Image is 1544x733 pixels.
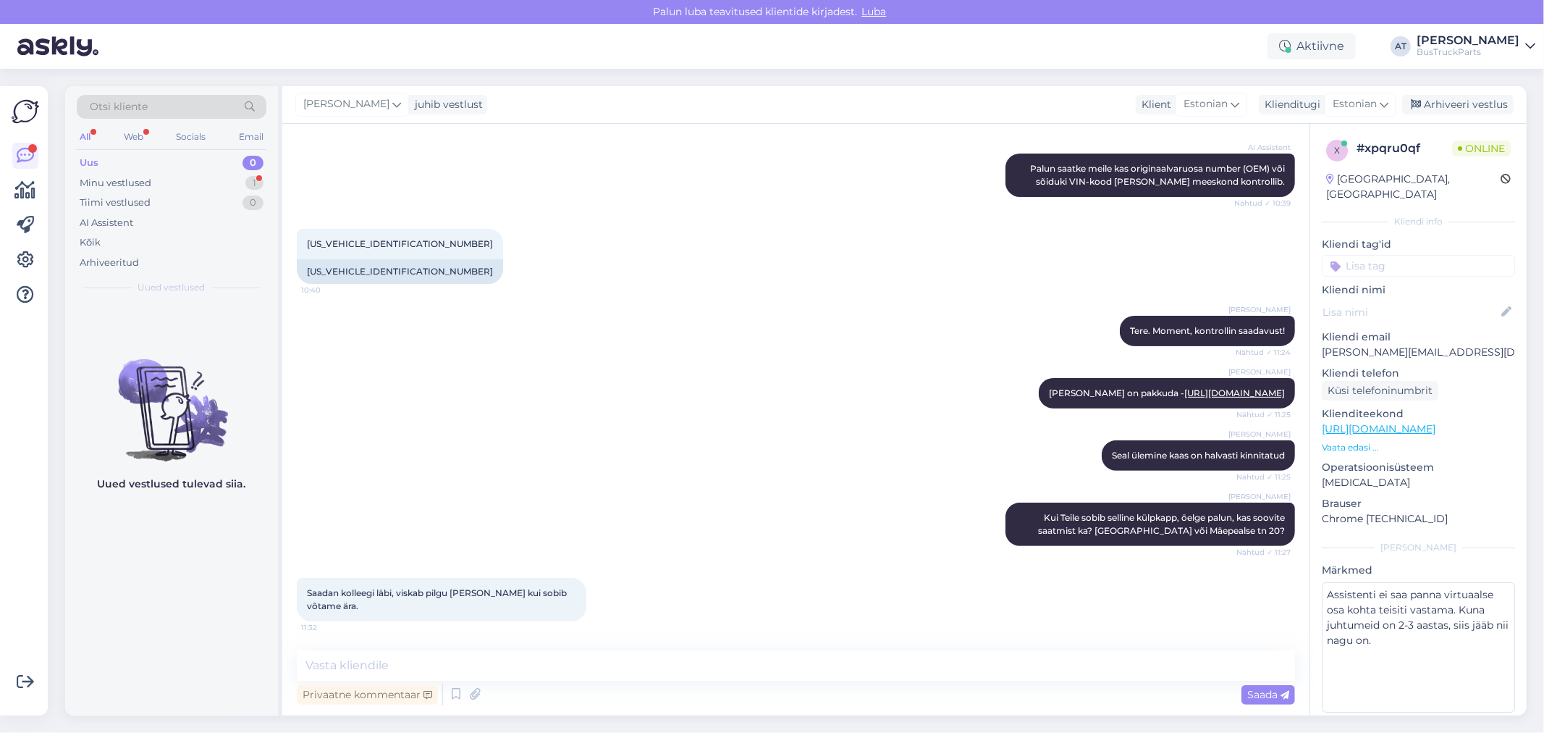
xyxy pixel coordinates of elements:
[1228,429,1291,440] span: [PERSON_NAME]
[121,127,146,146] div: Web
[1326,172,1501,202] div: [GEOGRAPHIC_DATA], [GEOGRAPHIC_DATA]
[1322,381,1438,401] div: Küsi telefoninumbrit
[80,196,151,210] div: Tiimi vestlused
[1322,237,1515,252] p: Kliendi tag'id
[1112,450,1285,461] span: Seal ülemine kaas on halvasti kinnitatud
[77,127,93,146] div: All
[80,235,101,250] div: Kõik
[858,5,891,18] span: Luba
[1236,409,1291,420] span: Nähtud ✓ 11:25
[307,587,569,611] span: Saadan kolleegi läbi, viskab pilgu [PERSON_NAME] kui sobib võtame ära.
[1236,547,1291,558] span: Nähtud ✓ 11:27
[1322,366,1515,381] p: Kliendi telefon
[1247,688,1289,701] span: Saada
[1234,198,1291,209] span: Nähtud ✓ 10:39
[307,238,493,249] span: [US_VEHICLE_IDENTIFICATION_NUMBER]
[1236,472,1291,482] span: Nähtud ✓ 11:25
[1417,46,1519,58] div: BusTruckParts
[245,176,263,190] div: 1
[1417,35,1535,58] a: [PERSON_NAME]BusTruckParts
[409,97,483,112] div: juhib vestlust
[80,156,98,170] div: Uus
[1402,95,1514,114] div: Arhiveeri vestlus
[1236,347,1291,358] span: Nähtud ✓ 11:24
[1184,96,1228,112] span: Estonian
[297,259,503,284] div: [US_VEHICLE_IDENTIFICATION_NUMBER]
[1228,304,1291,315] span: [PERSON_NAME]
[1322,475,1515,490] p: [MEDICAL_DATA]
[297,685,438,705] div: Privaatne kommentaar
[1333,96,1377,112] span: Estonian
[1267,33,1356,59] div: Aktiivne
[236,127,266,146] div: Email
[1322,345,1515,360] p: [PERSON_NAME][EMAIL_ADDRESS][DOMAIN_NAME]
[1322,422,1435,435] a: [URL][DOMAIN_NAME]
[1184,388,1285,398] a: [URL][DOMAIN_NAME]
[90,99,148,114] span: Otsi kliente
[1049,388,1285,398] span: [PERSON_NAME] on pakkuda -
[1322,215,1515,228] div: Kliendi info
[1130,325,1285,336] span: Tere. Moment, kontrollin saadavust!
[242,156,263,170] div: 0
[1030,163,1287,187] span: Palun saatke meile kas originaalvaruosa number (OEM) või sõiduki VIN-kood [PERSON_NAME] meeskond ...
[1452,141,1511,156] span: Online
[301,285,355,296] span: 10:40
[1038,512,1287,536] span: Kui Teile sobib selline külpkapp, öelge palun, kas soovite saatmist ka? [GEOGRAPHIC_DATA] või Mäe...
[12,98,39,125] img: Askly Logo
[1322,441,1515,454] p: Vaata edasi ...
[80,176,151,190] div: Minu vestlused
[1228,491,1291,502] span: [PERSON_NAME]
[173,127,208,146] div: Socials
[1322,330,1515,345] p: Kliendi email
[1322,304,1498,320] input: Lisa nimi
[98,477,246,492] p: Uued vestlused tulevad siia.
[80,216,133,230] div: AI Assistent
[1322,511,1515,527] p: Chrome [TECHNICAL_ID]
[1322,563,1515,578] p: Märkmed
[1322,460,1515,475] p: Operatsioonisüsteem
[242,196,263,210] div: 0
[138,281,206,294] span: Uued vestlused
[1228,366,1291,377] span: [PERSON_NAME]
[1391,36,1411,56] div: AT
[1259,97,1320,112] div: Klienditugi
[1322,541,1515,554] div: [PERSON_NAME]
[1417,35,1519,46] div: [PERSON_NAME]
[65,333,278,464] img: No chats
[1236,142,1291,153] span: AI Assistent
[80,256,139,270] div: Arhiveeritud
[1322,406,1515,422] p: Klienditeekond
[1357,140,1452,157] div: # xpqru0qf
[1322,255,1515,277] input: Lisa tag
[303,96,389,112] span: [PERSON_NAME]
[1334,145,1340,156] span: x
[1136,97,1171,112] div: Klient
[1322,282,1515,298] p: Kliendi nimi
[1322,496,1515,511] p: Brauser
[301,622,355,633] span: 11:32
